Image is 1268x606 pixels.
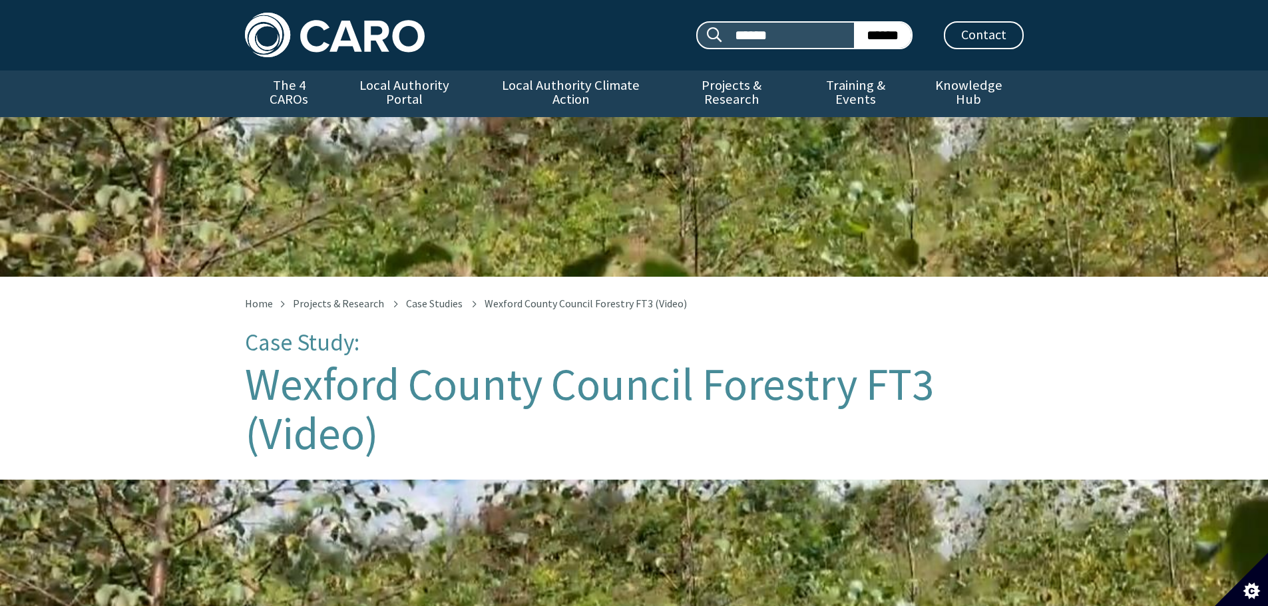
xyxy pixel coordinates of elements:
[666,71,797,117] a: Projects & Research
[914,71,1023,117] a: Knowledge Hub
[1215,553,1268,606] button: Set cookie preferences
[245,360,1024,458] h1: Wexford County Council Forestry FT3 (Video)
[293,297,384,310] a: Projects & Research
[406,297,463,310] a: Case Studies
[333,71,476,117] a: Local Authority Portal
[944,21,1024,49] a: Contact
[476,71,666,117] a: Local Authority Climate Action
[485,297,687,310] span: Wexford County Council Forestry FT3 (Video)
[245,297,273,310] a: Home
[245,71,333,117] a: The 4 CAROs
[797,71,914,117] a: Training & Events
[245,330,1024,356] p: Case Study:
[245,13,425,57] img: Caro logo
